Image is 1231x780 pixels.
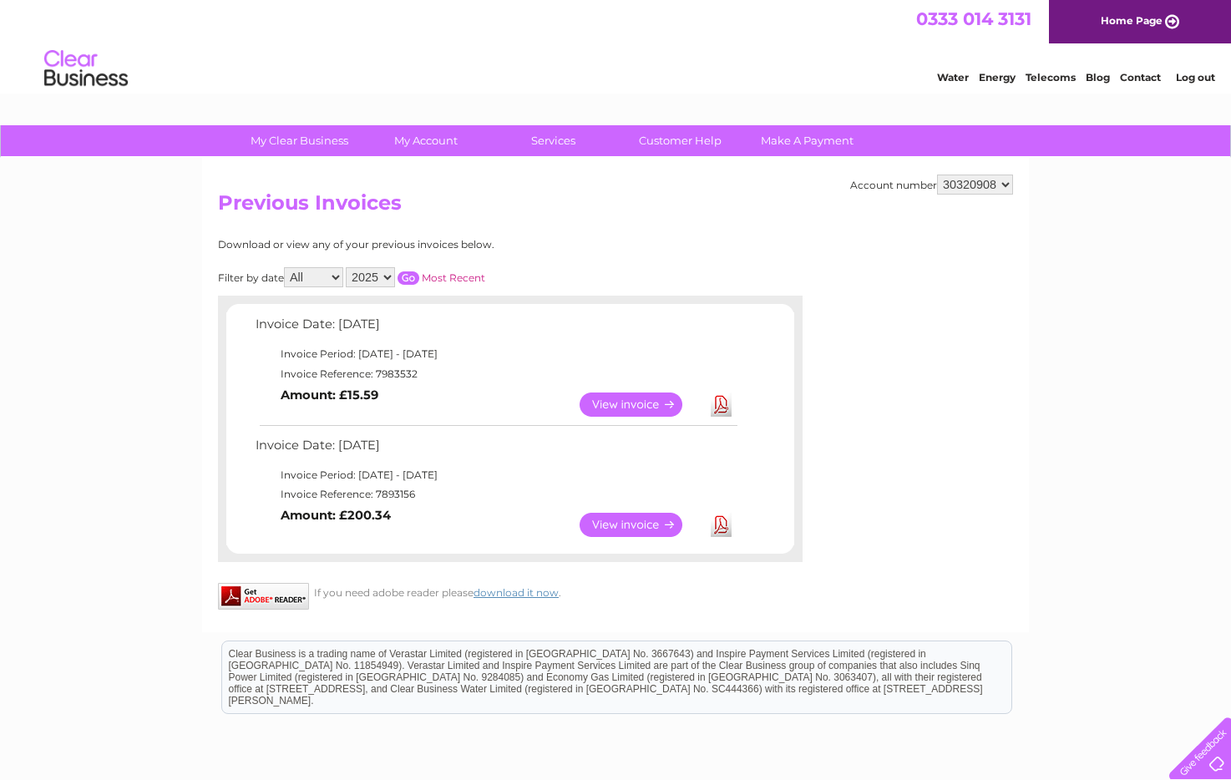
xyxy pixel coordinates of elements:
[251,465,740,485] td: Invoice Period: [DATE] - [DATE]
[484,125,622,156] a: Services
[850,175,1013,195] div: Account number
[251,434,740,465] td: Invoice Date: [DATE]
[281,387,378,403] b: Amount: £15.59
[711,513,732,537] a: Download
[222,9,1011,81] div: Clear Business is a trading name of Verastar Limited (registered in [GEOGRAPHIC_DATA] No. 3667643...
[1176,71,1215,84] a: Log out
[218,583,803,599] div: If you need adobe reader please .
[611,125,749,156] a: Customer Help
[738,125,876,156] a: Make A Payment
[230,125,368,156] a: My Clear Business
[218,267,656,287] div: Filter by date
[357,125,495,156] a: My Account
[43,43,129,94] img: logo.png
[218,239,656,251] div: Download or view any of your previous invoices below.
[711,393,732,417] a: Download
[916,8,1031,29] a: 0333 014 3131
[251,484,740,504] td: Invoice Reference: 7893156
[580,393,702,417] a: View
[979,71,1016,84] a: Energy
[251,364,740,384] td: Invoice Reference: 7983532
[1026,71,1076,84] a: Telecoms
[218,191,1013,223] h2: Previous Invoices
[281,508,391,523] b: Amount: £200.34
[474,586,559,599] a: download it now
[1120,71,1161,84] a: Contact
[937,71,969,84] a: Water
[1086,71,1110,84] a: Blog
[251,344,740,364] td: Invoice Period: [DATE] - [DATE]
[251,313,740,344] td: Invoice Date: [DATE]
[422,271,485,284] a: Most Recent
[580,513,702,537] a: View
